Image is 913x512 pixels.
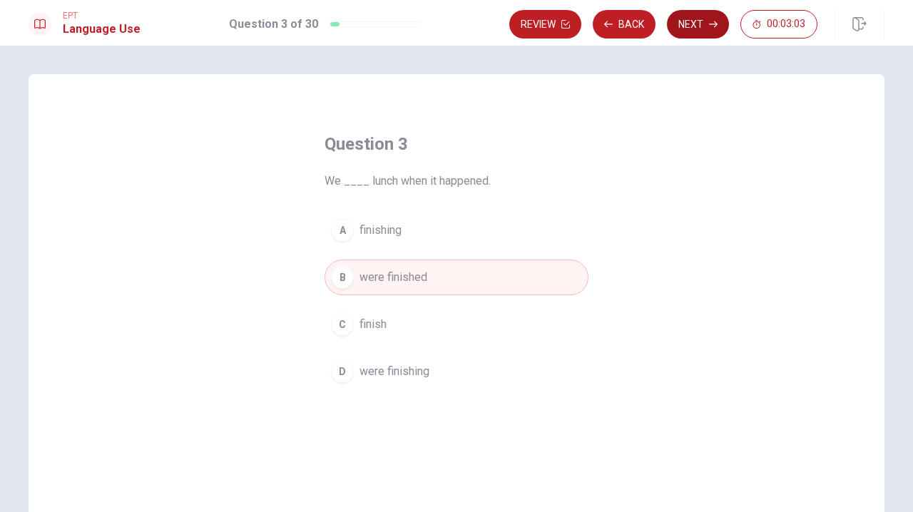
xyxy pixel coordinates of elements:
[359,316,387,333] span: finish
[359,363,429,380] span: were finishing
[331,266,354,289] div: B
[359,269,427,286] span: were finished
[331,313,354,336] div: C
[229,16,318,33] h1: Question 3 of 30
[767,19,805,30] span: 00:03:03
[331,360,354,383] div: D
[740,10,817,39] button: 00:03:03
[325,133,588,155] h4: Question 3
[325,354,588,389] button: Dwere finishing
[593,10,656,39] button: Back
[63,11,141,21] span: EPT
[509,10,581,39] button: Review
[359,222,402,239] span: finishing
[325,260,588,295] button: Bwere finished
[331,219,354,242] div: A
[63,21,141,38] h1: Language Use
[325,213,588,248] button: Afinishing
[667,10,729,39] button: Next
[325,173,588,190] span: We ____ lunch when it happened.
[325,307,588,342] button: Cfinish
